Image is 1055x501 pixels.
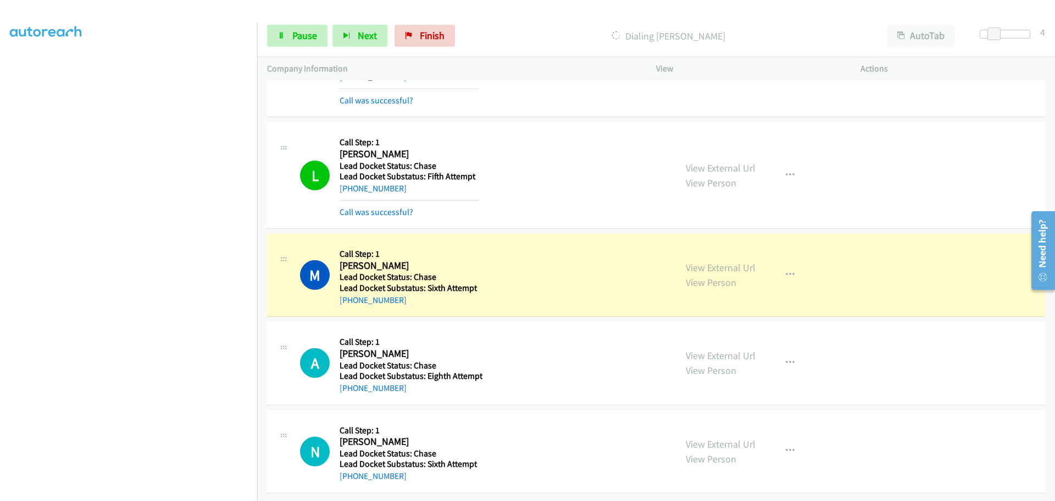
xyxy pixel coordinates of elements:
h1: A [300,348,330,378]
a: View External Url [686,438,756,450]
a: Call was successful? [340,95,413,106]
a: View Person [686,364,736,377]
h1: N [300,437,330,466]
a: View Person [686,276,736,289]
button: Next [332,25,387,47]
h5: Lead Docket Substatus: Fifth Attempt [340,171,480,182]
p: Actions [860,62,1045,75]
h5: Call Step: 1 [340,425,480,436]
h5: Call Step: 1 [340,137,480,148]
h5: Lead Docket Substatus: Sixth Attempt [340,459,480,470]
h1: M [300,260,330,290]
h2: [PERSON_NAME] [340,348,480,360]
div: The call is yet to be attempted [300,437,330,466]
a: Pause [267,25,327,47]
span: Next [358,29,377,42]
a: Finish [395,25,455,47]
iframe: Resource Center [1023,207,1055,294]
p: Company Information [267,62,636,75]
a: Call was successful? [340,207,413,217]
a: View Person [686,453,736,465]
h2: [PERSON_NAME] [340,436,480,448]
h5: Lead Docket Status: Chase [340,272,480,283]
h2: [PERSON_NAME] [340,260,480,272]
div: 4 [1040,25,1045,40]
h1: L [300,161,330,190]
a: View External Url [686,162,756,174]
span: Pause [292,29,317,42]
h5: Call Step: 1 [340,249,480,260]
h5: Lead Docket Status: Chase [340,448,480,459]
h5: Lead Docket Status: Chase [340,360,482,371]
h5: Lead Docket Substatus: Sixth Attempt [340,283,480,294]
h5: Call Step: 1 [340,337,482,348]
a: View External Url [686,261,756,274]
a: [PHONE_NUMBER] [340,383,407,393]
h2: [PERSON_NAME] [340,148,480,161]
a: [PHONE_NUMBER] [340,295,407,305]
a: [PHONE_NUMBER] [340,471,407,481]
p: Dialing [PERSON_NAME] [470,29,867,43]
span: Finish [420,29,445,42]
button: AutoTab [887,25,955,47]
a: [PHONE_NUMBER] [340,183,407,194]
div: The call is yet to be attempted [300,348,330,378]
a: View External Url [686,349,756,362]
p: View [656,62,841,75]
h5: Lead Docket Status: Chase [340,161,480,172]
a: View Person [686,177,736,189]
h5: Lead Docket Substatus: Eighth Attempt [340,371,482,382]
